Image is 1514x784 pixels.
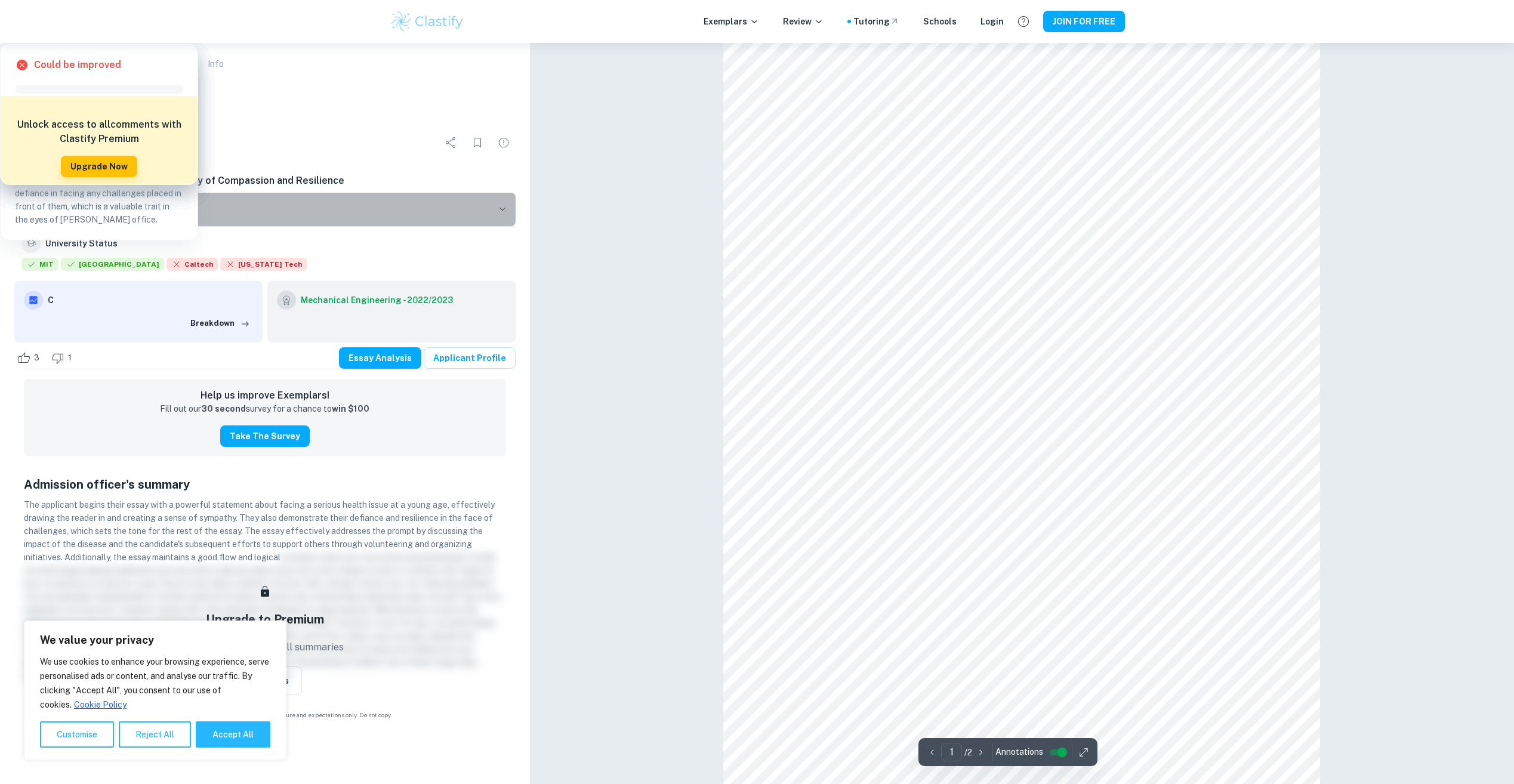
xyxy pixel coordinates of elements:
button: Reject All [119,721,191,748]
div: Accepted: Stanford University [61,258,164,274]
a: Schools [923,15,957,28]
a: Applicant Profile [424,347,516,369]
h6: Overcoming [MEDICAL_DATA]: A Journey of Compassion and Resilience [14,174,516,188]
h6: University Status [45,237,118,250]
div: Share [439,131,463,155]
p: Review [783,15,824,28]
p: Fill out our survey for a chance to [160,403,369,416]
div: We value your privacy [24,621,286,760]
p: Info [208,57,224,70]
button: Take the Survey [220,425,310,447]
span: Example of past student work. For reference on structure and expectations only. Do not copy. [14,711,516,720]
button: Customise [40,721,114,748]
span: Annotations [995,746,1043,758]
h6: Unlock access to all comments with Clastify Premium [7,118,192,146]
a: Login [980,15,1004,28]
p: / 2 [964,746,972,759]
span: 1 [61,352,78,364]
button: Prompt2 [14,193,516,226]
h6: Could be improved [34,58,121,72]
span: Caltech [166,258,218,271]
div: Accepted: Massachusetts Institute of Technology [21,258,58,274]
a: Tutoring [853,15,899,28]
p: We value your privacy [40,633,270,647]
h6: Prompt 2 [45,203,492,216]
button: Breakdown [187,314,253,332]
span: [GEOGRAPHIC_DATA] [61,258,164,271]
button: Accept All [196,721,270,748]
span: 3 [27,352,46,364]
div: Bookmark [465,131,489,155]
span: MIT [21,258,58,271]
div: Report issue [492,131,516,155]
div: Rejected: Georgia Institute of Technology [220,258,307,274]
button: Help and Feedback [1013,11,1034,32]
h6: C [48,294,253,307]
img: Clastify logo [390,10,465,33]
p: We use cookies to enhance your browsing experience, serve personalised ads or content, and analys... [40,655,270,712]
a: Mechanical Engineering - 2022/2023 [301,291,453,310]
p: Exemplars [704,15,759,28]
span: [US_STATE] Tech [220,258,307,271]
span: The applicant begins their essay with a powerful statement about facing a serious health issue at... [24,500,495,562]
h5: Admission officer's summary [24,476,506,493]
div: Like [14,348,46,368]
div: Rejected: California Institute of Technology [166,258,218,274]
strong: 30 second [201,404,246,413]
button: Essay Analysis [339,347,421,369]
button: Upgrade Now [61,156,137,177]
a: Cookie Policy [73,699,127,710]
div: Dislike [48,348,78,368]
h6: Help us improve Exemplars! [33,388,497,403]
h6: Mechanical Engineering - 2022/2023 [301,294,453,307]
strong: win $100 [332,404,369,413]
button: JOIN FOR FREE [1043,11,1125,32]
h5: Upgrade to Premium [206,610,324,628]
